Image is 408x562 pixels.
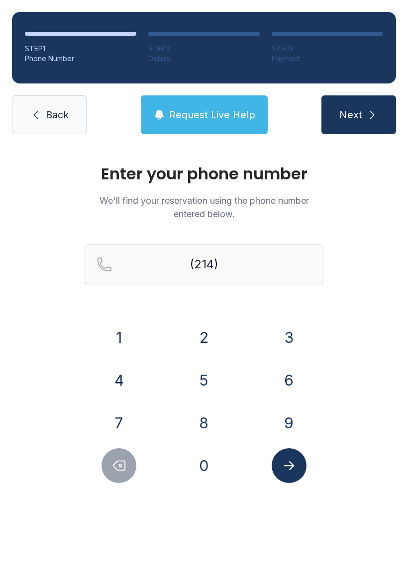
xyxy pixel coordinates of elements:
input: Reservation phone number [85,244,323,284]
button: 1 [102,320,136,355]
button: 3 [272,320,306,355]
p: We'll find your reservation using the phone number entered below. [85,194,323,221]
div: Details [148,54,260,64]
div: STEP 1 [25,44,136,54]
button: Submit lookup form [272,448,306,483]
div: Payment [272,54,383,64]
span: Back [46,108,69,122]
button: 5 [187,363,221,398]
div: STEP 2 [148,44,260,54]
button: 4 [102,363,136,398]
button: 7 [102,405,136,440]
span: Request Live Help [169,108,255,122]
span: Next [339,108,362,122]
button: 8 [187,405,221,440]
button: 9 [272,405,306,440]
div: STEP 3 [272,44,383,54]
div: Phone Number [25,54,136,64]
button: 0 [187,448,221,483]
button: Delete number [102,448,136,483]
h1: Enter your phone number [85,166,323,182]
button: 6 [272,363,306,398]
button: 2 [187,320,221,355]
